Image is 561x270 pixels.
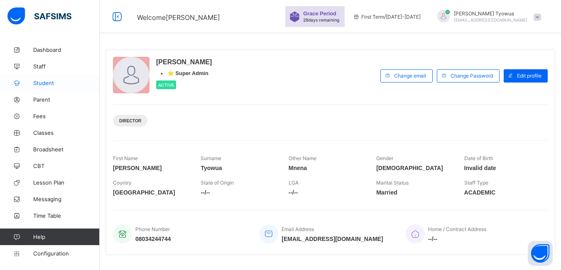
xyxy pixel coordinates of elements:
span: Classes [33,129,100,136]
span: Surname [201,155,221,161]
span: Parent [33,96,100,103]
span: Country [113,180,132,186]
span: Gender [376,155,393,161]
span: Edit profile [517,73,541,79]
span: First Name [113,155,138,161]
span: Messaging [33,196,100,202]
span: Invalid date [464,165,539,171]
div: • [156,70,212,76]
span: [EMAIL_ADDRESS][DOMAIN_NAME] [454,17,527,22]
span: CBT [33,163,100,169]
span: Configuration [33,250,99,257]
span: LGA [289,180,299,186]
span: Welcome [PERSON_NAME] [137,13,220,22]
span: Student [33,80,100,86]
span: Mnena [289,165,364,171]
span: Grace Period [303,10,336,17]
span: [PERSON_NAME] Tyowua [454,10,527,17]
div: LorettaTyowua [429,10,545,24]
span: Date of Birth [464,155,493,161]
span: Home / Contract Address [428,226,486,232]
span: Other Name [289,155,316,161]
span: Broadsheet [33,146,100,153]
span: Email Address [282,226,314,232]
span: Time Table [33,212,100,219]
span: Phone Number [135,226,170,232]
span: [EMAIL_ADDRESS][DOMAIN_NAME] [282,236,383,242]
span: 28 days remaining [303,17,339,22]
span: Staff [33,63,100,70]
span: Staff Type [464,180,488,186]
span: ⭐ Super Admin [167,70,208,76]
span: Married [376,189,451,196]
span: [PERSON_NAME] [113,165,188,171]
span: --/-- [201,189,276,196]
span: Dashboard [33,46,100,53]
span: session/term information [353,14,421,20]
img: sticker-purple.71386a28dfed39d6af7621340158ba97.svg [289,12,300,22]
img: safsims [7,7,71,25]
span: 08034244744 [135,236,171,242]
span: ACADEMIC [464,189,539,196]
span: DIRECTOR [119,119,141,123]
span: Marital Status [376,180,409,186]
span: Help [33,234,99,240]
span: Tyowua [201,165,276,171]
span: Change Password [451,73,493,79]
span: State of Origin [201,180,234,186]
span: Lesson Plan [33,179,100,186]
span: --/-- [289,189,364,196]
span: [GEOGRAPHIC_DATA] [113,189,188,196]
span: --/-- [428,236,486,242]
span: Change email [394,73,426,79]
span: Fees [33,113,100,119]
button: Open asap [528,241,553,266]
span: Active [158,83,174,88]
span: [PERSON_NAME] [156,58,212,66]
span: [DEMOGRAPHIC_DATA] [376,165,451,171]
